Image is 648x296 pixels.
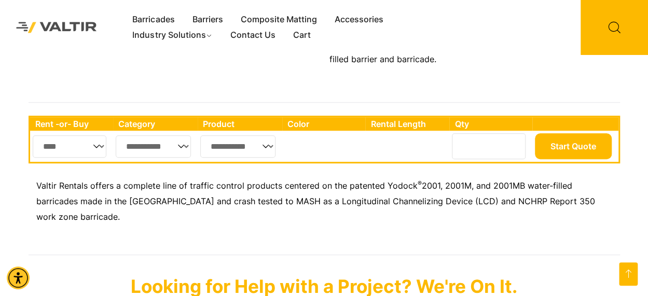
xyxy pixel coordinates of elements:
select: Single select [116,135,191,158]
a: Industry Solutions [123,27,222,43]
a: Contact Us [222,27,284,43]
th: Product [198,117,282,131]
button: Start Quote [535,133,612,159]
th: Color [282,117,366,131]
input: Number [452,133,526,159]
th: Rental Length [365,117,449,131]
sup: ® [418,179,422,187]
a: Barricades [123,12,183,27]
select: Single select [33,135,107,158]
th: Rent -or- Buy [30,117,113,131]
span: 2001, 2001M, and 2001MB water-filled barricades made in the [GEOGRAPHIC_DATA] and crash tested to... [36,180,595,222]
select: Single select [200,135,275,158]
span: Valtir Rentals offers a complete line of traffic control products centered on the patented Yodock [36,180,418,191]
th: Category [113,117,198,131]
div: Accessibility Menu [7,266,30,289]
a: Open this option [619,262,638,286]
a: Barriers [183,12,231,27]
a: Composite Matting [231,12,325,27]
th: Qty [449,117,532,131]
a: Cart [284,27,320,43]
a: Accessories [325,12,392,27]
img: Valtir Rentals [8,13,105,41]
